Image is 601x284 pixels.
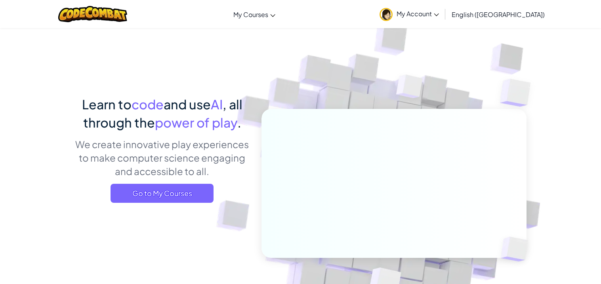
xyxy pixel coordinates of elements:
[448,4,549,25] a: English ([GEOGRAPHIC_DATA])
[82,96,132,112] span: Learn to
[58,6,128,22] img: CodeCombat logo
[487,220,547,278] img: Overlap cubes
[237,114,241,130] span: .
[380,8,393,21] img: avatar
[75,137,250,178] p: We create innovative play experiences to make computer science engaging and accessible to all.
[381,59,438,118] img: Overlap cubes
[397,10,439,18] span: My Account
[229,4,279,25] a: My Courses
[211,96,223,112] span: AI
[233,10,268,19] span: My Courses
[452,10,545,19] span: English ([GEOGRAPHIC_DATA])
[111,184,214,203] a: Go to My Courses
[132,96,164,112] span: code
[484,59,553,126] img: Overlap cubes
[155,114,237,130] span: power of play
[164,96,211,112] span: and use
[376,2,443,27] a: My Account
